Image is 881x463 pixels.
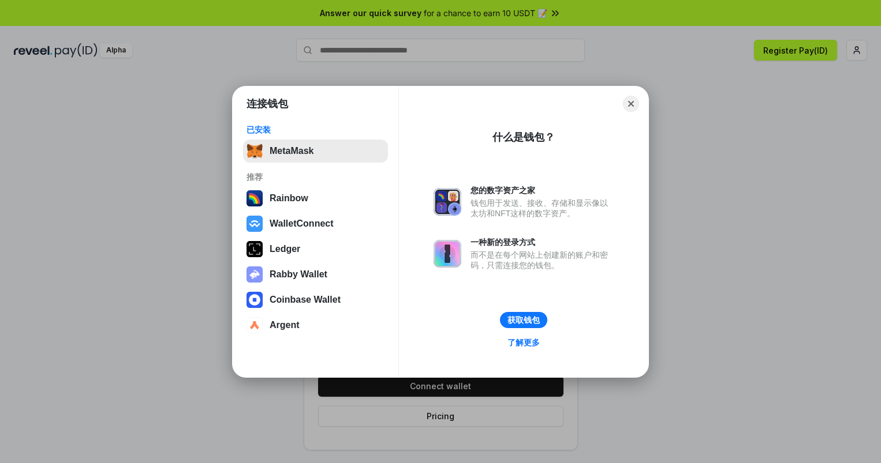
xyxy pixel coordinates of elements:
img: svg+xml,%3Csvg%20width%3D%2228%22%20height%3D%2228%22%20viewBox%3D%220%200%2028%2028%22%20fill%3D... [247,292,263,308]
img: svg+xml,%3Csvg%20xmlns%3D%22http%3A%2F%2Fwww.w3.org%2F2000%2Fsvg%22%20fill%3D%22none%22%20viewBox... [247,266,263,283]
div: 推荐 [247,172,384,182]
img: svg+xml,%3Csvg%20xmlns%3D%22http%3A%2F%2Fwww.w3.org%2F2000%2Fsvg%22%20fill%3D%22none%22%20viewBox... [434,188,461,216]
div: Coinbase Wallet [270,295,341,305]
img: svg+xml,%3Csvg%20width%3D%2228%22%20height%3D%2228%22%20viewBox%3D%220%200%2028%2028%22%20fill%3D... [247,216,263,232]
img: svg+xml,%3Csvg%20xmlns%3D%22http%3A%2F%2Fwww.w3.org%2F2000%2Fsvg%22%20fill%3D%22none%22%20viewBox... [434,240,461,268]
h1: 连接钱包 [247,97,288,111]
button: Rabby Wallet [243,263,388,286]
button: Argent [243,314,388,337]
button: WalletConnect [243,212,388,235]
div: 了解更多 [507,337,540,348]
div: 已安装 [247,125,384,135]
button: Rainbow [243,187,388,210]
div: 一种新的登录方式 [471,237,614,247]
div: 钱包用于发送、接收、存储和显示像以太坊和NFT这样的数字资产。 [471,198,614,219]
div: Rainbow [270,193,308,204]
img: svg+xml,%3Csvg%20width%3D%2228%22%20height%3D%2228%22%20viewBox%3D%220%200%2028%2028%22%20fill%3D... [247,317,263,333]
div: Rabby Wallet [270,269,327,280]
button: Ledger [243,238,388,261]
div: Ledger [270,244,300,254]
div: MetaMask [270,146,313,156]
img: svg+xml,%3Csvg%20fill%3D%22none%22%20height%3D%2233%22%20viewBox%3D%220%200%2035%2033%22%20width%... [247,143,263,159]
button: 获取钱包 [500,312,547,328]
div: 什么是钱包？ [492,130,555,144]
div: WalletConnect [270,219,334,229]
a: 了解更多 [501,335,547,350]
button: MetaMask [243,140,388,163]
div: Argent [270,320,300,330]
div: 获取钱包 [507,315,540,325]
img: svg+xml,%3Csvg%20width%3D%22120%22%20height%3D%22120%22%20viewBox%3D%220%200%20120%20120%22%20fil... [247,190,263,206]
img: svg+xml,%3Csvg%20xmlns%3D%22http%3A%2F%2Fwww.w3.org%2F2000%2Fsvg%22%20width%3D%2228%22%20height%3... [247,241,263,257]
button: Close [623,96,639,112]
button: Coinbase Wallet [243,288,388,311]
div: 而不是在每个网站上创建新的账户和密码，只需连接您的钱包。 [471,250,614,270]
div: 您的数字资产之家 [471,185,614,195]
